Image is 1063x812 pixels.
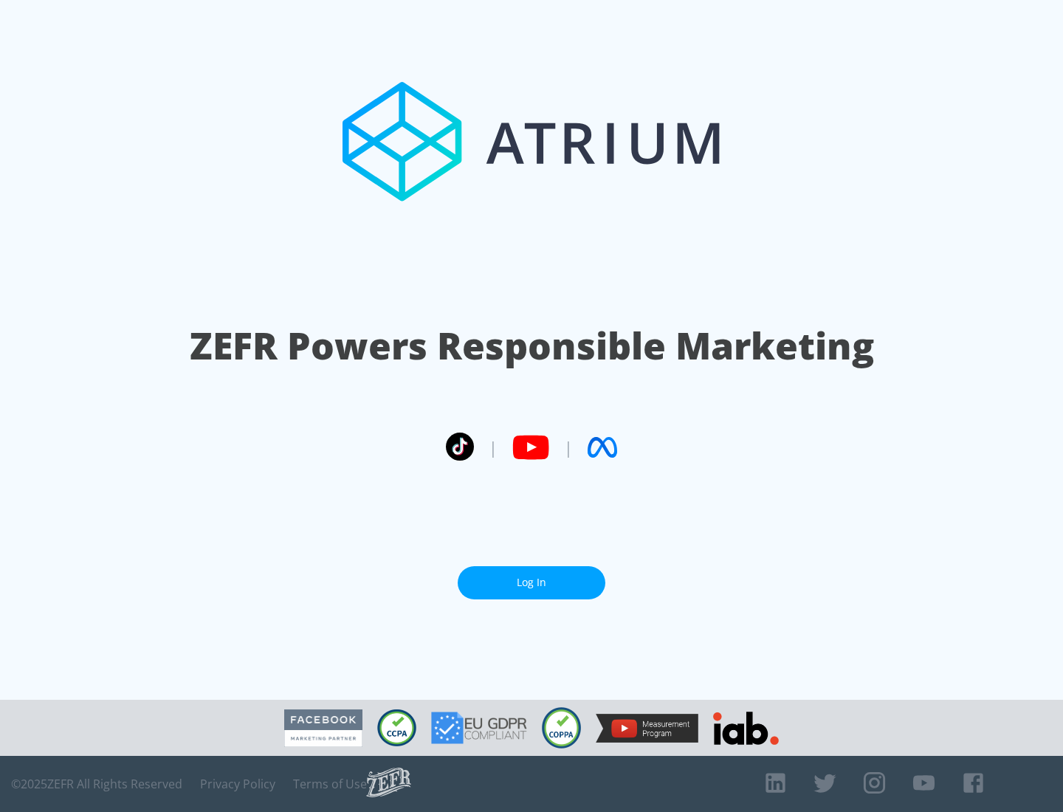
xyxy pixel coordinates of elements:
a: Privacy Policy [200,777,275,791]
h1: ZEFR Powers Responsible Marketing [190,320,874,371]
a: Log In [458,566,605,599]
img: YouTube Measurement Program [596,714,698,743]
img: IAB [713,712,779,745]
img: GDPR Compliant [431,712,527,744]
span: | [564,436,573,458]
img: Facebook Marketing Partner [284,709,362,747]
span: © 2025 ZEFR All Rights Reserved [11,777,182,791]
img: COPPA Compliant [542,707,581,749]
img: CCPA Compliant [377,709,416,746]
span: | [489,436,498,458]
a: Terms of Use [293,777,367,791]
